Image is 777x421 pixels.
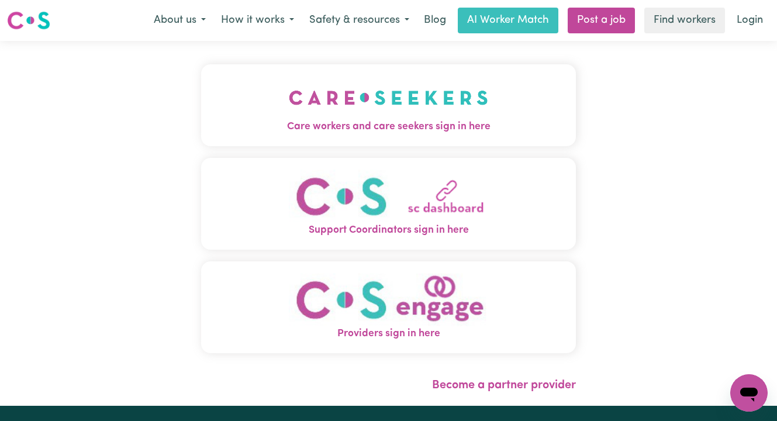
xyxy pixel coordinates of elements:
a: Blog [417,8,453,33]
a: Become a partner provider [432,379,576,391]
button: Providers sign in here [201,261,576,353]
span: Providers sign in here [201,326,576,341]
span: Support Coordinators sign in here [201,223,576,238]
button: Support Coordinators sign in here [201,158,576,250]
span: Care workers and care seekers sign in here [201,119,576,134]
a: Find workers [644,8,725,33]
a: Post a job [568,8,635,33]
a: AI Worker Match [458,8,558,33]
a: Careseekers logo [7,7,50,34]
button: About us [146,8,213,33]
button: How it works [213,8,302,33]
button: Safety & resources [302,8,417,33]
img: Careseekers logo [7,10,50,31]
a: Login [730,8,770,33]
iframe: Button to launch messaging window [730,374,768,412]
button: Care workers and care seekers sign in here [201,64,576,146]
